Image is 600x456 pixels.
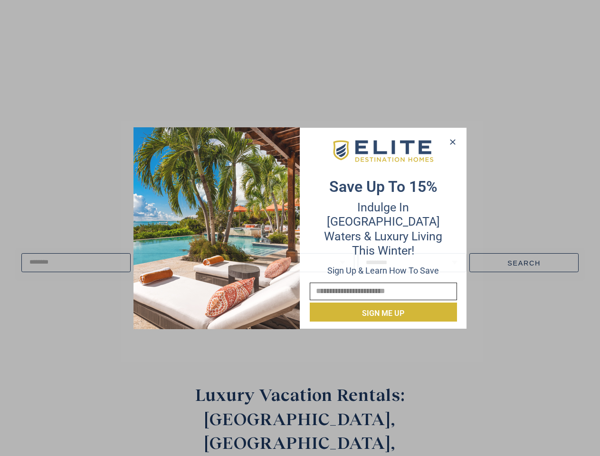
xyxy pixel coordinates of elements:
strong: Save up to 15% [329,178,438,196]
button: Sign me up [310,303,457,322]
span: Indulge in [GEOGRAPHIC_DATA] [327,200,440,228]
button: Close [446,135,459,149]
span: this winter! [352,244,414,257]
span: Waters & Luxury Living [324,229,442,243]
img: Desktop-Opt-in-2025-01-10T154433.560.png [133,127,300,329]
img: EDH-Logo-Horizontal-217-58px.png [332,138,435,165]
span: Sign up & learn how to save [327,266,439,275]
input: Email [310,283,457,300]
